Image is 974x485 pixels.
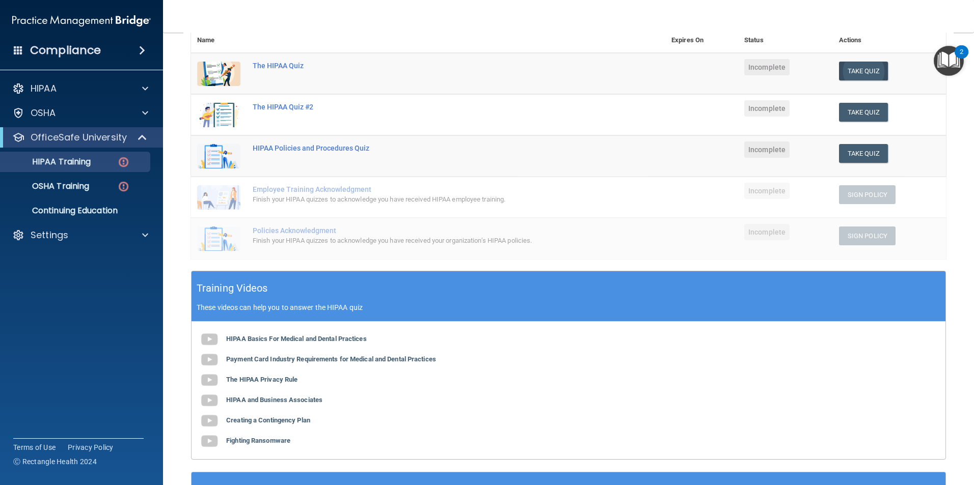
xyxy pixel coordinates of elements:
img: gray_youtube_icon.38fcd6cc.png [199,370,220,390]
p: HIPAA [31,82,57,95]
p: These videos can help you to answer the HIPAA quiz [197,303,940,311]
button: Take Quiz [839,103,888,122]
b: Fighting Ransomware [226,437,290,444]
p: OfficeSafe University [31,131,127,144]
button: Sign Policy [839,185,896,204]
b: The HIPAA Privacy Rule [226,376,297,383]
p: Settings [31,229,68,241]
p: OSHA Training [7,181,89,191]
a: Settings [12,229,148,241]
span: Ⓒ Rectangle Health 2024 [13,457,97,467]
img: gray_youtube_icon.38fcd6cc.png [199,390,220,411]
th: Name [191,28,247,53]
b: HIPAA and Business Associates [226,396,322,404]
span: Incomplete [744,141,790,158]
button: Sign Policy [839,226,896,245]
h4: Compliance [30,43,101,58]
div: Employee Training Acknowledgment [253,185,614,193]
a: OSHA [12,107,148,119]
button: Take Quiz [839,62,888,80]
img: gray_youtube_icon.38fcd6cc.png [199,431,220,451]
img: danger-circle.6113f641.png [117,180,130,193]
img: gray_youtube_icon.38fcd6cc.png [199,350,220,370]
p: OSHA [31,107,56,119]
span: Incomplete [744,100,790,117]
p: Continuing Education [7,206,146,216]
th: Status [738,28,833,53]
th: Actions [833,28,946,53]
span: Incomplete [744,59,790,75]
a: Terms of Use [13,442,56,452]
div: Finish your HIPAA quizzes to acknowledge you have received your organization’s HIPAA policies. [253,235,614,247]
div: The HIPAA Quiz #2 [253,103,614,111]
a: OfficeSafe University [12,131,148,144]
iframe: Drift Widget Chat Controller [798,413,962,453]
b: HIPAA Basics For Medical and Dental Practices [226,335,367,343]
span: Incomplete [744,224,790,240]
b: Payment Card Industry Requirements for Medical and Dental Practices [226,355,436,363]
img: gray_youtube_icon.38fcd6cc.png [199,411,220,431]
div: Finish your HIPAA quizzes to acknowledge you have received HIPAA employee training. [253,193,614,206]
div: Policies Acknowledgment [253,226,614,235]
button: Open Resource Center, 2 new notifications [934,46,964,76]
div: The HIPAA Quiz [253,62,614,70]
a: Privacy Policy [68,442,114,452]
button: Take Quiz [839,144,888,163]
th: Expires On [665,28,738,53]
img: gray_youtube_icon.38fcd6cc.png [199,329,220,350]
h5: Training Videos [197,279,268,297]
a: HIPAA [12,82,148,95]
div: HIPAA Policies and Procedures Quiz [253,144,614,152]
b: Creating a Contingency Plan [226,416,310,424]
p: HIPAA Training [7,157,91,167]
img: danger-circle.6113f641.png [117,156,130,168]
div: 2 [960,52,963,65]
img: PMB logo [12,11,151,31]
span: Incomplete [744,183,790,199]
